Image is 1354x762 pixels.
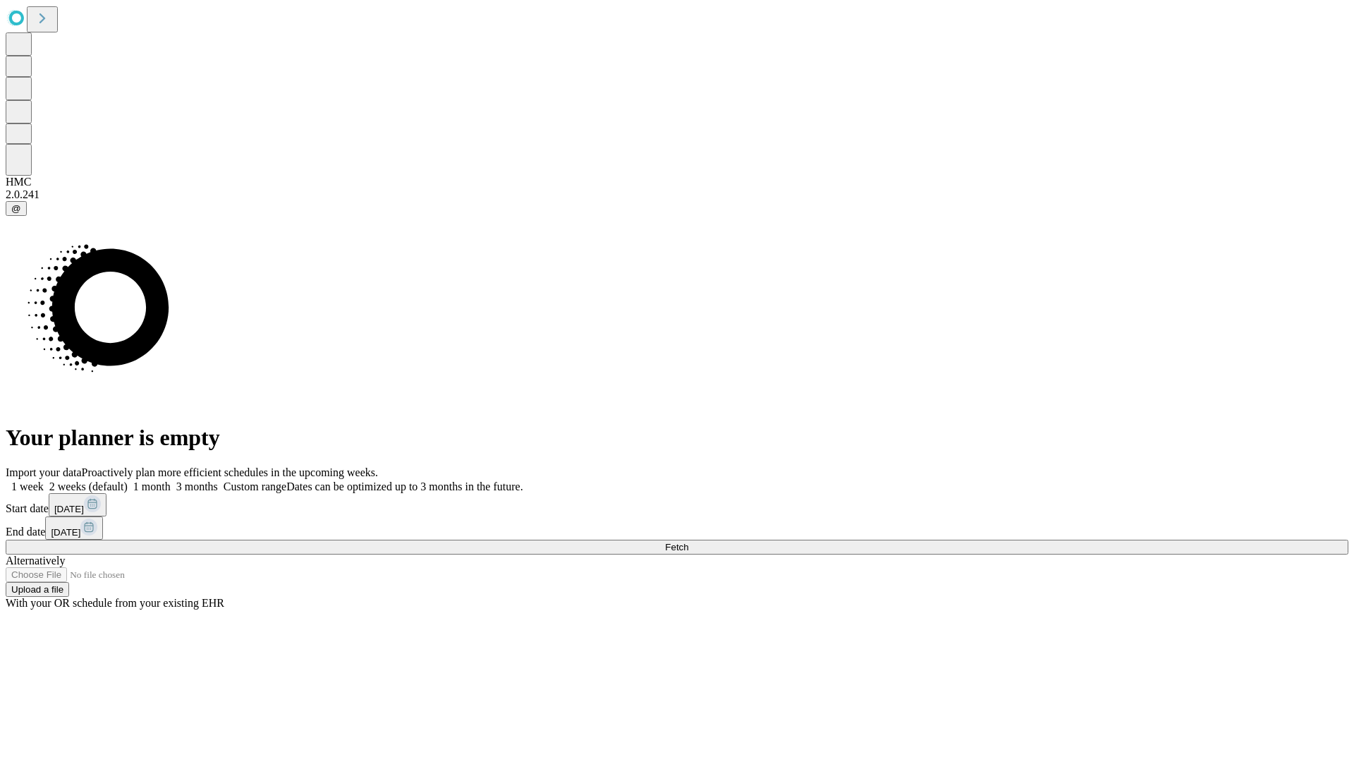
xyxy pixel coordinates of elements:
[49,493,106,516] button: [DATE]
[6,466,82,478] span: Import your data
[6,176,1348,188] div: HMC
[665,542,688,552] span: Fetch
[11,203,21,214] span: @
[49,480,128,492] span: 2 weeks (default)
[6,493,1348,516] div: Start date
[54,504,84,514] span: [DATE]
[224,480,286,492] span: Custom range
[6,516,1348,540] div: End date
[6,188,1348,201] div: 2.0.241
[11,480,44,492] span: 1 week
[176,480,218,492] span: 3 months
[6,582,69,597] button: Upload a file
[45,516,103,540] button: [DATE]
[6,425,1348,451] h1: Your planner is empty
[133,480,171,492] span: 1 month
[286,480,523,492] span: Dates can be optimized up to 3 months in the future.
[51,527,80,538] span: [DATE]
[6,555,65,567] span: Alternatively
[6,597,224,609] span: With your OR schedule from your existing EHR
[6,201,27,216] button: @
[6,540,1348,555] button: Fetch
[82,466,378,478] span: Proactively plan more efficient schedules in the upcoming weeks.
